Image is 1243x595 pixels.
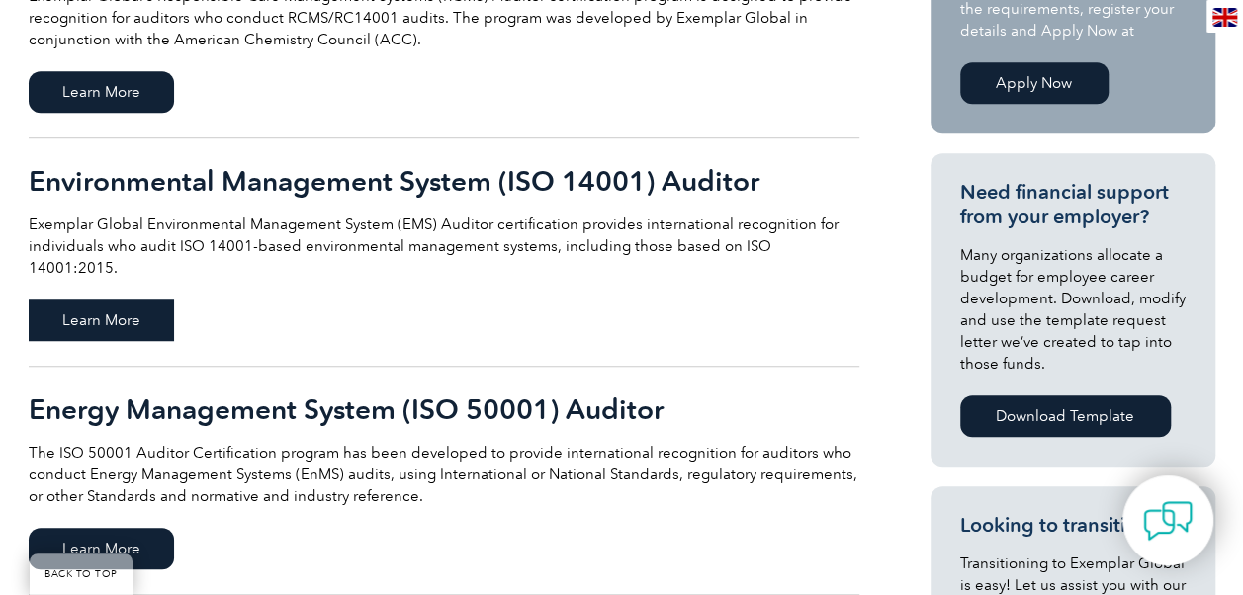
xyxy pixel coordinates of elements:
span: Learn More [29,71,174,113]
a: BACK TO TOP [30,553,133,595]
a: Environmental Management System (ISO 14001) Auditor Exemplar Global Environmental Management Syst... [29,138,859,367]
a: Apply Now [960,62,1109,104]
a: Download Template [960,395,1171,437]
img: contact-chat.png [1143,496,1193,546]
a: Energy Management System (ISO 50001) Auditor The ISO 50001 Auditor Certification program has been... [29,367,859,595]
p: The ISO 50001 Auditor Certification program has been developed to provide international recogniti... [29,442,859,507]
span: Learn More [29,528,174,569]
h3: Need financial support from your employer? [960,180,1186,229]
span: Learn More [29,299,174,341]
h3: Looking to transition? [960,513,1186,538]
h2: Energy Management System (ISO 50001) Auditor [29,393,859,425]
p: Exemplar Global Environmental Management System (EMS) Auditor certification provides internationa... [29,213,859,279]
p: Many organizations allocate a budget for employee career development. Download, modify and use th... [960,244,1186,375]
img: en [1212,8,1237,27]
h2: Environmental Management System (ISO 14001) Auditor [29,165,859,197]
